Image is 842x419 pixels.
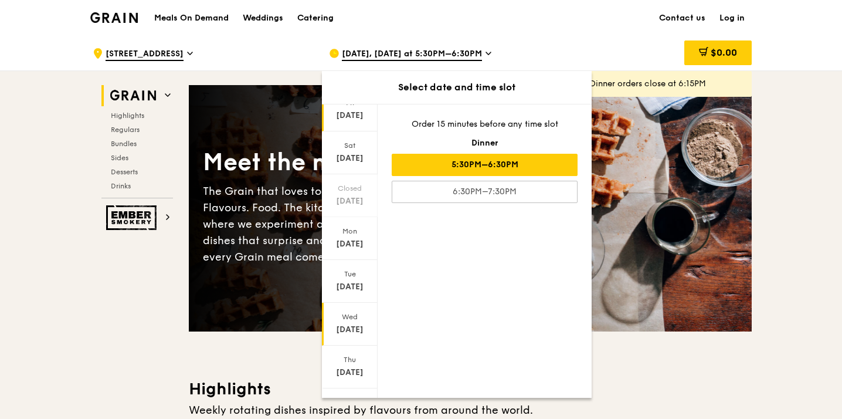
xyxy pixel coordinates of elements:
div: Weekly rotating dishes inspired by flavours from around the world. [189,402,752,418]
div: Mon [324,227,376,236]
span: Bundles [111,140,137,148]
div: [DATE] [324,281,376,293]
div: The Grain that loves to play. With ingredients. Flavours. Food. The kitchen is our happy place, w... [203,183,470,265]
div: Dinner [392,137,578,149]
div: Closed [324,184,376,193]
div: [DATE] [324,324,376,336]
h1: Meals On Demand [154,12,229,24]
div: [DATE] [324,238,376,250]
span: Sides [111,154,128,162]
div: Wed [324,312,376,322]
div: Catering [297,1,334,36]
div: [DATE] [324,195,376,207]
div: 5:30PM–6:30PM [392,154,578,176]
div: Dinner orders close at 6:15PM [590,78,742,90]
span: Highlights [111,111,144,120]
span: $0.00 [711,47,737,58]
div: Sat [324,141,376,150]
a: Contact us [652,1,712,36]
div: [DATE] [324,153,376,164]
span: Drinks [111,182,131,190]
div: [DATE] [324,367,376,379]
img: Grain [90,12,138,23]
div: Select date and time slot [322,80,592,94]
div: 6:30PM–7:30PM [392,181,578,203]
span: Desserts [111,168,138,176]
span: Regulars [111,126,140,134]
div: Tue [324,269,376,279]
a: Log in [712,1,752,36]
img: Ember Smokery web logo [106,205,160,230]
span: [STREET_ADDRESS] [106,48,184,61]
div: Order 15 minutes before any time slot [392,119,578,130]
div: Meet the new Grain [203,147,470,178]
div: Weddings [243,1,283,36]
div: [DATE] [324,110,376,121]
span: [DATE], [DATE] at 5:30PM–6:30PM [342,48,482,61]
div: Thu [324,355,376,364]
a: Weddings [236,1,290,36]
h3: Highlights [189,379,752,400]
img: Grain web logo [106,85,160,106]
a: Catering [290,1,341,36]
